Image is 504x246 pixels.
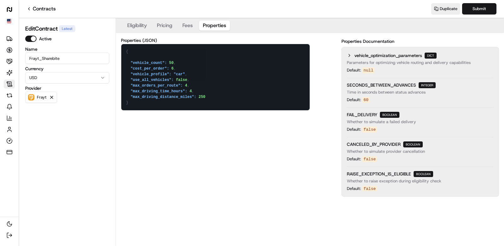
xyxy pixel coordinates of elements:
[347,178,494,184] p: Whether to raise exception during eligibility check
[347,67,375,73] div: Default:
[121,38,310,43] label: Properties (JSON)
[59,25,75,32] div: Latest
[153,20,176,31] button: Pricing
[25,92,57,103] button: Frayt
[121,44,310,110] textarea: { "vehicle_count": 50, "cost_per_order": 6, "vehicle_profile": "car", "use_all_vehicles": false, ...
[347,82,416,88] span: SECONDS_BETWEEN_ADVANCES
[362,156,377,162] code: false
[362,127,377,133] code: false
[354,52,422,59] span: vehicle_optimization_parameters
[380,112,399,118] span: boolean
[347,127,377,133] div: Default:
[425,53,437,59] span: dict
[7,19,11,23] img: Flag of us
[403,141,423,147] span: boolean
[341,38,394,44] label: Properties Documentation
[419,82,436,88] span: integer
[37,95,47,100] p: Frayt
[199,20,230,31] button: Properties
[25,24,58,33] h1: Edit Contract
[25,66,109,71] label: Currency
[431,3,460,14] button: Duplicate
[362,186,377,192] code: false
[28,94,47,100] button: Frayt
[347,119,494,125] p: Whether to simulate a failed delivery
[347,141,401,147] span: CANCELED_BY_PROVIDER
[179,20,197,31] button: Fees
[25,47,109,51] label: Name
[28,94,34,100] img: frayt-logo.jpeg
[347,186,377,192] div: Default:
[347,156,377,162] div: Default:
[123,20,151,31] button: Eligibility
[414,171,433,177] span: boolean
[362,67,375,73] code: null
[347,149,494,154] p: Whether to simulate provider cancellation
[362,97,370,103] code: 60
[25,86,109,90] label: Provider
[347,60,494,66] p: Parameters for optimizing vehicle routing and delivery capabilities
[347,171,411,177] span: RAISE_EXCEPTION_IS_ELIGIBLE
[347,89,494,95] p: Time in seconds between status advances
[462,3,496,14] button: Submit
[26,5,56,13] a: Contracts
[347,112,377,118] span: FAIL_DELIVERY
[39,37,52,41] label: Active
[347,97,370,103] div: Default:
